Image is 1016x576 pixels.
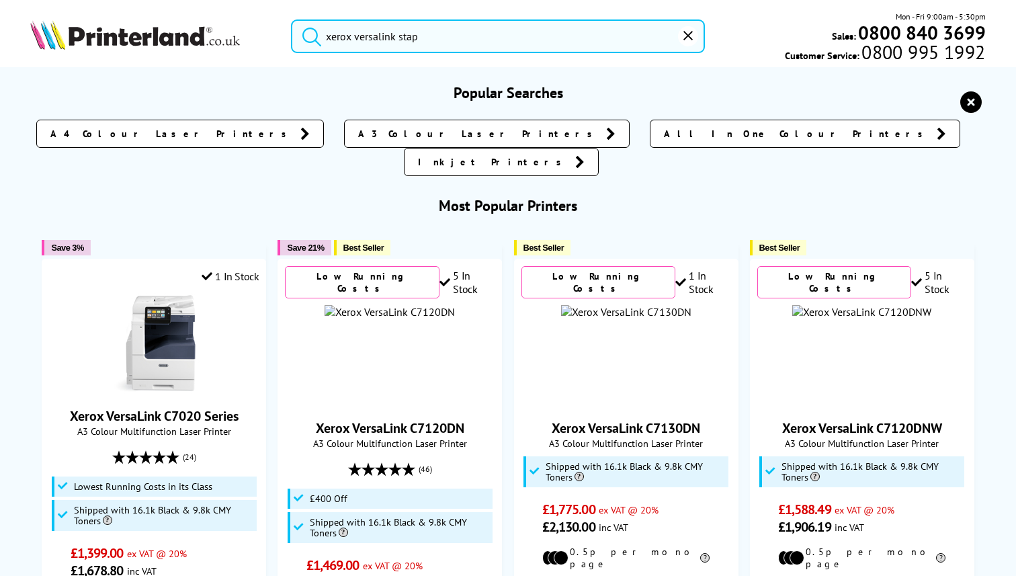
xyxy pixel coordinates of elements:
div: 1 In Stock [675,269,731,296]
div: Low Running Costs [521,266,675,298]
img: Xerox VersaLink C7120DN [325,305,455,319]
a: Xerox VersaLink C7020 Series [70,407,239,425]
span: £1,588.49 [778,501,831,518]
img: Xerox VersaLink C7020 Series [103,293,204,394]
span: £1,906.19 [778,518,831,536]
span: £1,469.00 [306,557,359,574]
span: ex VAT @ 20% [599,503,659,516]
span: Save 3% [51,243,83,253]
a: Xerox VersaLink C7130DN [552,419,700,437]
button: Save 21% [278,240,331,255]
span: (24) [183,444,196,470]
a: 0800 840 3699 [856,26,986,39]
img: Xerox VersaLink C7130DN [561,305,691,319]
button: Best Seller [750,240,807,255]
span: 0800 995 1992 [859,46,985,58]
span: Shipped with 16.1k Black & 9.8k CMY Toners [310,517,490,538]
input: Search product or brand [291,19,705,53]
span: inc VAT [599,521,628,534]
span: Mon - Fri 9:00am - 5:30pm [896,10,986,23]
span: A3 Colour Laser Printers [358,127,599,140]
a: Printerland Logo [30,20,273,52]
span: ex VAT @ 20% [835,503,894,516]
span: ex VAT @ 20% [127,547,187,560]
a: Xerox VersaLink C7120DN [316,419,464,437]
div: 1 In Stock [202,270,259,283]
span: Shipped with 16.1k Black & 9.8k CMY Toners [781,461,962,483]
span: £1,775.00 [542,501,595,518]
span: A3 Colour Multifunction Laser Printer [49,425,259,438]
span: Best Seller [523,243,564,253]
a: Xerox VersaLink C7120DNW [782,419,942,437]
img: Printerland Logo [30,20,240,50]
a: A4 Colour Laser Printers [36,120,324,148]
span: Save 21% [287,243,324,253]
span: A3 Colour Multifunction Laser Printer [521,437,731,450]
span: Shipped with 16.1k Black & 9.8k CMY Toners [546,461,726,483]
span: Best Seller [759,243,800,253]
span: (46) [419,456,432,482]
button: Save 3% [42,240,90,255]
span: Lowest Running Costs in its Class [74,481,212,492]
span: inc VAT [835,521,864,534]
span: All In One Colour Printers [664,127,930,140]
h3: Popular Searches [30,83,985,102]
h3: Most Popular Printers [30,196,985,215]
span: A3 Colour Multifunction Laser Printer [757,437,967,450]
div: 5 In Stock [439,269,495,296]
div: Low Running Costs [285,266,439,298]
a: A3 Colour Laser Printers [344,120,630,148]
li: 0.5p per mono page [542,546,710,570]
button: Best Seller [514,240,571,255]
span: Best Seller [343,243,384,253]
span: £2,130.00 [542,518,595,536]
b: 0800 840 3699 [858,20,986,45]
img: Xerox VersaLink C7120DNW [792,305,931,319]
span: A3 Colour Multifunction Laser Printer [285,437,495,450]
div: 5 In Stock [911,269,967,296]
span: Sales: [832,30,856,42]
button: Best Seller [334,240,391,255]
span: Shipped with 16.1k Black & 9.8k CMY Toners [74,505,254,526]
li: 0.5p per mono page [778,546,946,570]
a: All In One Colour Printers [650,120,960,148]
span: £1,399.00 [71,544,124,562]
span: Inkjet Printers [418,155,568,169]
span: A4 Colour Laser Printers [50,127,294,140]
span: ex VAT @ 20% [363,559,423,572]
span: Customer Service: [785,46,985,62]
a: Xerox VersaLink C7020 Series [103,383,204,397]
span: £400 Off [310,493,347,504]
a: Inkjet Printers [404,148,599,176]
div: Low Running Costs [757,266,911,298]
